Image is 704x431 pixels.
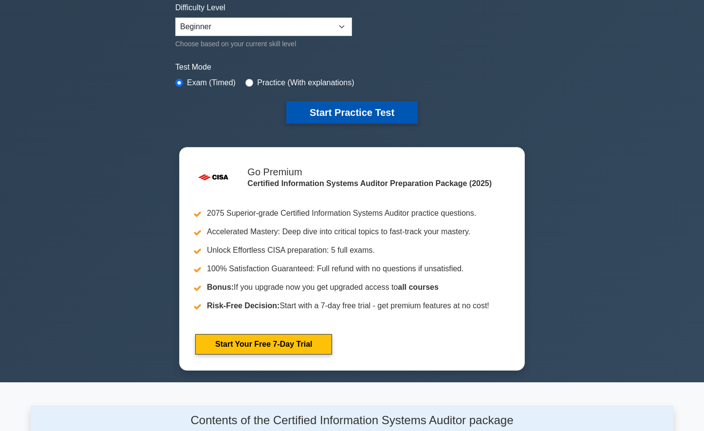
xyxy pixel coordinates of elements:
label: Practice (With explanations) [257,77,354,89]
h4: Contents of the Certified Information Systems Auditor package [123,413,581,428]
a: Start Your Free 7-Day Trial [195,334,332,355]
label: Exam (Timed) [187,77,236,89]
button: Start Practice Test [286,101,418,124]
label: Difficulty Level [175,2,225,14]
div: Choose based on your current skill level [175,38,352,50]
label: Test Mode [175,61,529,73]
